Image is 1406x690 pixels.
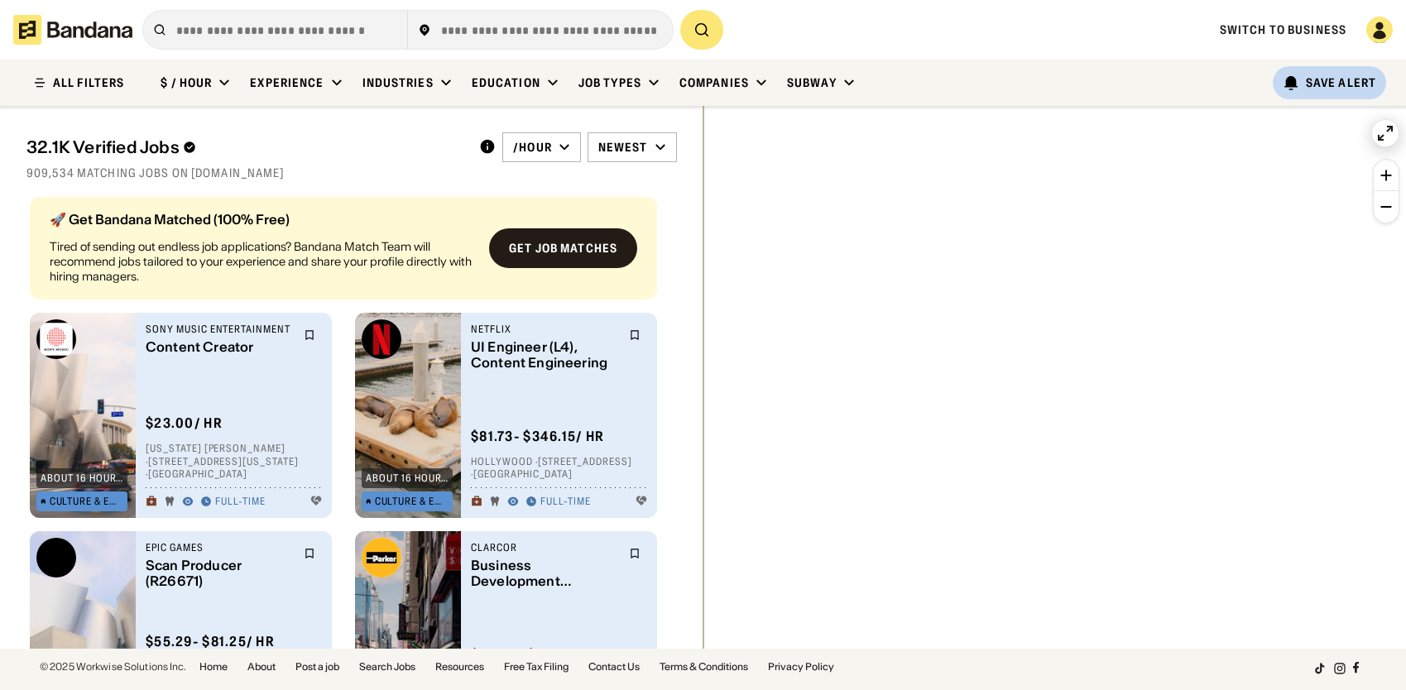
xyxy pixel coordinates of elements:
div: Business Development Manager - Fluid Systems Division ([GEOGRAPHIC_DATA]) [471,558,619,589]
div: Culture & Entertainment [375,496,449,506]
div: Full-time [540,496,591,509]
div: Subway [787,75,837,90]
div: $ 81.73 - $346.15 / hr [471,428,604,445]
div: © 2025 Workwise Solutions Inc. [40,662,186,672]
div: UI Engineer (L4), Content Engineering [471,339,619,371]
div: Culture & Entertainment [50,496,123,506]
a: About [247,662,276,672]
a: Terms & Conditions [660,662,748,672]
a: Switch to Business [1220,22,1346,37]
div: Newest [598,140,648,155]
div: $ 56.52 - $98.93 / hr [471,646,602,664]
div: Content Creator [146,339,294,355]
div: about 16 hours ago [366,473,449,483]
a: Home [199,662,228,672]
div: Tired of sending out endless job applications? Bandana Match Team will recommend jobs tailored to... [50,239,476,285]
img: CLARCOR logo [362,538,401,577]
img: Bandana logotype [13,15,132,45]
div: ALL FILTERS [53,77,124,89]
div: Hollywood · [STREET_ADDRESS] · [GEOGRAPHIC_DATA] [471,455,647,481]
div: grid [26,190,677,650]
div: Education [472,75,540,90]
div: Experience [250,75,324,90]
a: Post a job [295,662,339,672]
img: Epic Games logo [36,538,76,577]
div: $ / hour [161,75,212,90]
img: Netflix logo [362,319,401,359]
div: Industries [362,75,434,90]
div: Get job matches [509,242,617,254]
div: 32.1K Verified Jobs [26,137,466,157]
div: Companies [679,75,749,90]
div: 🚀 Get Bandana Matched (100% Free) [50,213,476,226]
div: Save Alert [1306,75,1376,90]
div: CLARCOR [471,541,619,554]
a: Resources [435,662,484,672]
div: Job Types [578,75,641,90]
div: $ 23.00 / hr [146,415,223,433]
div: $ 55.29 - $81.25 / hr [146,634,275,651]
img: Sony Music Entertainment logo [36,319,76,359]
div: 909,534 matching jobs on [DOMAIN_NAME] [26,165,677,180]
div: Netflix [471,323,619,336]
div: [US_STATE] [PERSON_NAME] · [STREET_ADDRESS][US_STATE] · [GEOGRAPHIC_DATA] [146,443,322,482]
a: Privacy Policy [768,662,834,672]
div: Epic Games [146,541,294,554]
div: /hour [513,140,552,155]
a: Search Jobs [359,662,415,672]
div: Scan Producer (R26671) [146,558,294,589]
a: Contact Us [588,662,640,672]
a: Free Tax Filing [504,662,569,672]
div: Full-time [215,496,266,509]
div: about 16 hours ago [41,473,123,483]
div: Sony Music Entertainment [146,323,294,336]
